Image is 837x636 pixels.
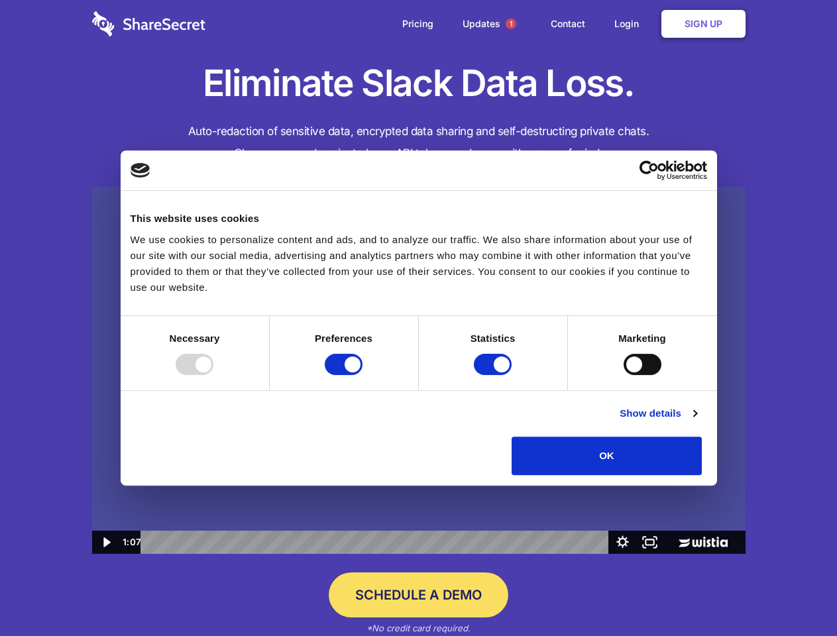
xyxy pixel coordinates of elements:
button: Fullscreen [636,531,663,554]
a: Schedule a Demo [329,572,508,617]
strong: Preferences [315,333,372,344]
a: Sign Up [661,10,746,38]
a: Usercentrics Cookiebot - opens in a new window [591,160,707,180]
a: Show details [620,405,697,421]
img: logo-wordmark-white-trans-d4663122ce5f474addd5e946df7df03e33cb6a1c49d2221995e7729f52c070b2.svg [92,11,205,36]
button: Show settings menu [609,531,636,554]
a: Wistia Logo -- Learn More [663,531,745,554]
img: Sharesecret [92,187,746,555]
button: OK [512,437,702,475]
div: Playbar [151,531,602,554]
h1: Eliminate Slack Data Loss. [92,60,746,107]
span: 1 [506,19,516,29]
em: *No credit card required. [366,623,471,633]
div: We use cookies to personalize content and ads, and to analyze our traffic. We also share informat... [131,232,707,295]
strong: Statistics [471,333,516,344]
strong: Necessary [170,333,220,344]
button: Play Video [92,531,119,554]
a: Contact [537,3,598,44]
strong: Marketing [618,333,666,344]
h4: Auto-redaction of sensitive data, encrypted data sharing and self-destructing private chats. Shar... [92,121,746,164]
img: logo [131,163,150,178]
a: Pricing [389,3,447,44]
div: This website uses cookies [131,211,707,227]
a: Login [601,3,659,44]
